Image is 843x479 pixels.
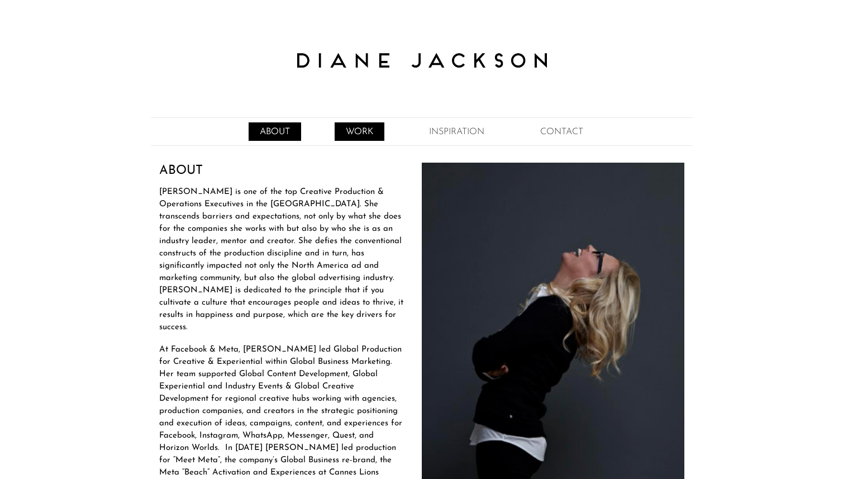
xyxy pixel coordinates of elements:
a: CONTACT [529,122,594,141]
a: ABOUT [249,122,301,141]
p: [PERSON_NAME] is one of the top Creative Production & Operations Executives in the [GEOGRAPHIC_DA... [159,186,684,334]
h3: ABOUT [159,163,684,179]
a: WORK [335,122,384,141]
img: Diane Jackson [282,35,561,87]
a: INSPIRATION [418,122,496,141]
